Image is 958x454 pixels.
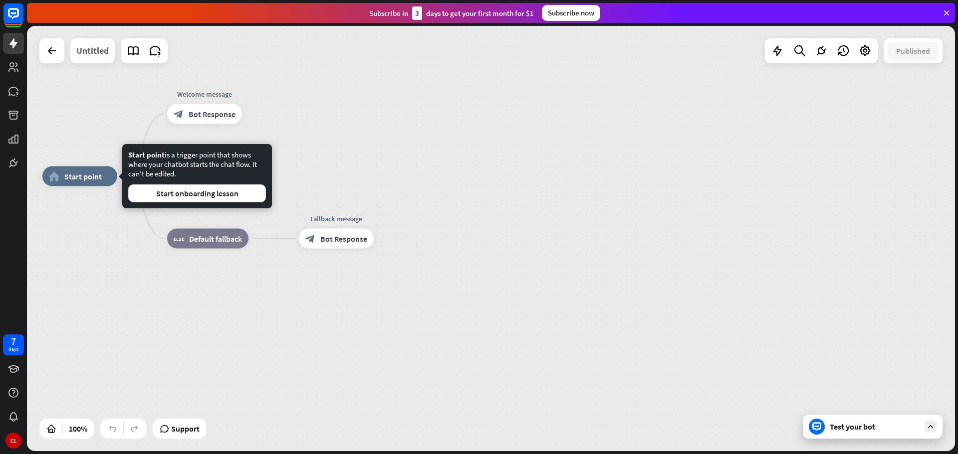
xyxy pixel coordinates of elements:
[542,5,600,21] div: Subscribe now
[11,337,16,346] div: 7
[830,422,920,432] div: Test your bot
[3,334,24,355] a: 7 days
[291,214,381,224] div: Fallback message
[369,6,534,20] div: Subscribe in days to get your first month for $1
[171,421,200,437] span: Support
[174,109,184,119] i: block_bot_response
[64,171,102,181] span: Start point
[305,234,315,244] i: block_bot_response
[49,171,59,181] i: home_2
[76,38,109,63] div: Untitled
[8,346,18,353] div: days
[412,6,422,20] div: 3
[5,433,21,449] div: CL
[8,4,38,34] button: Open LiveChat chat widget
[128,150,266,202] div: is a trigger point that shows where your chatbot starts the chat flow. It can't be edited.
[174,234,184,244] i: block_fallback
[128,150,165,159] span: Start point
[887,42,939,60] button: Published
[128,184,266,202] button: Start onboarding lesson
[189,234,242,244] span: Default fallback
[320,234,367,244] span: Bot Response
[160,89,249,99] div: Welcome message
[189,109,236,119] span: Bot Response
[66,421,90,437] div: 100%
